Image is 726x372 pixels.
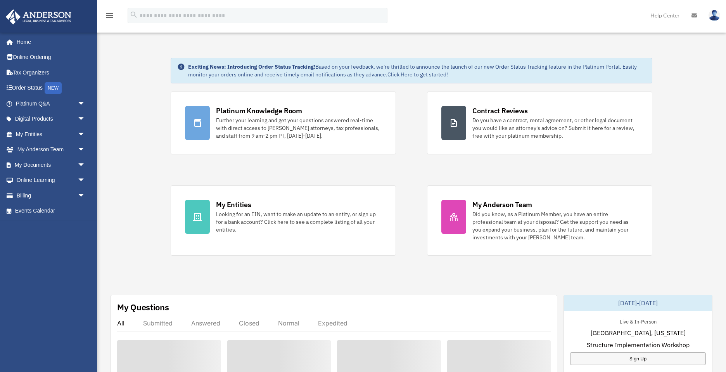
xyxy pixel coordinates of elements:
[427,92,652,154] a: Contract Reviews Do you have a contract, rental agreement, or other legal document you would like...
[191,319,220,327] div: Answered
[78,157,93,173] span: arrow_drop_down
[472,116,638,140] div: Do you have a contract, rental agreement, or other legal document you would like an attorney's ad...
[78,111,93,127] span: arrow_drop_down
[171,92,396,154] a: Platinum Knowledge Room Further your learning and get your questions answered real-time with dire...
[78,173,93,189] span: arrow_drop_down
[143,319,173,327] div: Submitted
[5,126,97,142] a: My Entitiesarrow_drop_down
[5,173,97,188] a: Online Learningarrow_drop_down
[216,200,251,209] div: My Entities
[117,319,124,327] div: All
[239,319,259,327] div: Closed
[117,301,169,313] div: My Questions
[3,9,74,24] img: Anderson Advisors Platinum Portal
[472,200,532,209] div: My Anderson Team
[5,50,97,65] a: Online Ordering
[5,142,97,157] a: My Anderson Teamarrow_drop_down
[564,295,712,311] div: [DATE]-[DATE]
[570,352,706,365] a: Sign Up
[591,328,686,337] span: [GEOGRAPHIC_DATA], [US_STATE]
[318,319,347,327] div: Expedited
[587,340,690,350] span: Structure Implementation Workshop
[171,185,396,256] a: My Entities Looking for an EIN, want to make an update to an entity, or sign up for a bank accoun...
[5,203,97,219] a: Events Calendar
[216,106,302,116] div: Platinum Knowledge Room
[5,96,97,111] a: Platinum Q&Aarrow_drop_down
[5,111,97,127] a: Digital Productsarrow_drop_down
[78,142,93,158] span: arrow_drop_down
[387,71,448,78] a: Click Here to get started!
[278,319,299,327] div: Normal
[105,11,114,20] i: menu
[5,188,97,203] a: Billingarrow_drop_down
[78,188,93,204] span: arrow_drop_down
[472,210,638,241] div: Did you know, as a Platinum Member, you have an entire professional team at your disposal? Get th...
[5,34,93,50] a: Home
[472,106,528,116] div: Contract Reviews
[78,96,93,112] span: arrow_drop_down
[427,185,652,256] a: My Anderson Team Did you know, as a Platinum Member, you have an entire professional team at your...
[5,65,97,80] a: Tax Organizers
[5,80,97,96] a: Order StatusNEW
[216,210,382,234] div: Looking for an EIN, want to make an update to an entity, or sign up for a bank account? Click her...
[216,116,382,140] div: Further your learning and get your questions answered real-time with direct access to [PERSON_NAM...
[78,126,93,142] span: arrow_drop_down
[709,10,720,21] img: User Pic
[188,63,315,70] strong: Exciting News: Introducing Order Status Tracking!
[188,63,646,78] div: Based on your feedback, we're thrilled to announce the launch of our new Order Status Tracking fe...
[105,14,114,20] a: menu
[130,10,138,19] i: search
[5,157,97,173] a: My Documentsarrow_drop_down
[614,317,663,325] div: Live & In-Person
[45,82,62,94] div: NEW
